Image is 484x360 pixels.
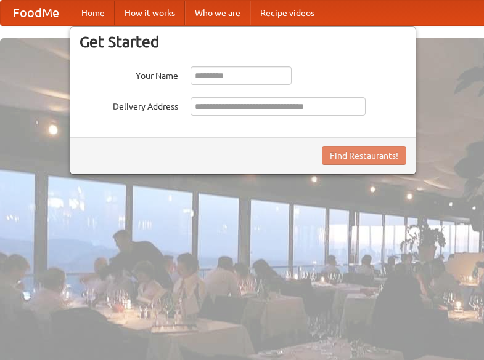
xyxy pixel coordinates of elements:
[80,66,178,82] label: Your Name
[72,1,115,25] a: Home
[80,97,178,113] label: Delivery Address
[115,1,185,25] a: How it works
[80,33,406,51] h3: Get Started
[1,1,72,25] a: FoodMe
[250,1,324,25] a: Recipe videos
[185,1,250,25] a: Who we are
[322,146,406,165] button: Find Restaurants!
